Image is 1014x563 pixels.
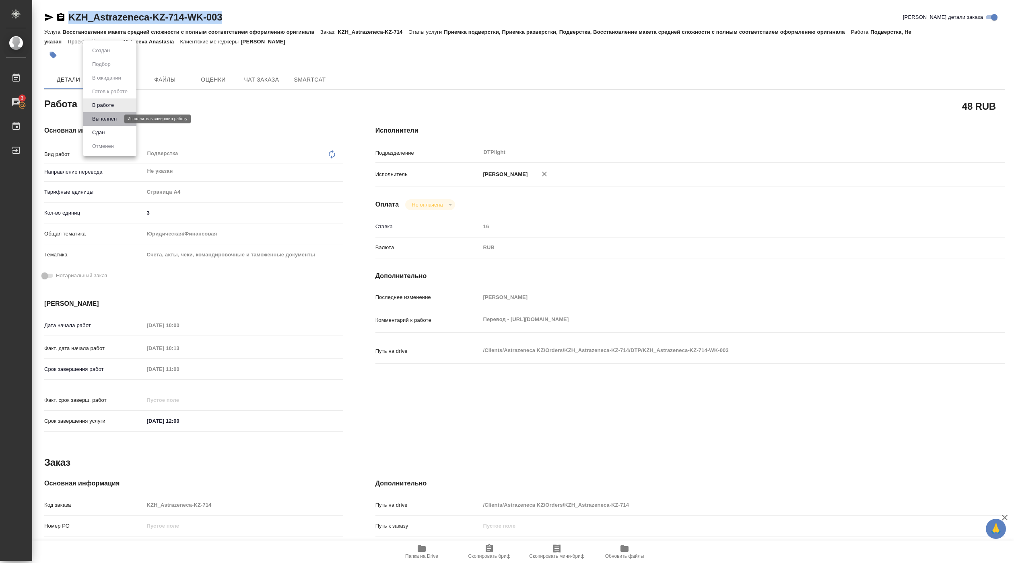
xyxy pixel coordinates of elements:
button: Готов к работе [90,87,130,96]
button: Создан [90,46,112,55]
button: В ожидании [90,74,124,82]
button: Выполнен [90,115,119,123]
button: В работе [90,101,116,110]
button: Отменен [90,142,116,151]
button: Сдан [90,128,107,137]
button: Подбор [90,60,113,69]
